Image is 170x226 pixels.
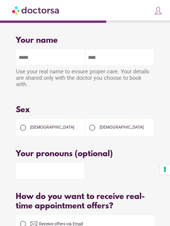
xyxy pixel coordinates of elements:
button: Your consent preferences for tracking technologies [160,164,170,175]
img: Doctorsa.com [12,3,60,17]
span: [DEMOGRAPHIC_DATA] [100,125,144,130]
div: How do you want to receive real-time appointment offers? [16,192,154,211]
div: Your name [16,36,154,46]
div: Use your real name to ensure proper care. Your details are shared only with the doctor you choose... [16,65,154,92]
img: icons8-customer-100.png [154,6,162,15]
div: Sex [16,106,154,115]
span: [DEMOGRAPHIC_DATA] [30,125,74,130]
div: Your pronouns (optional) [16,150,154,159]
